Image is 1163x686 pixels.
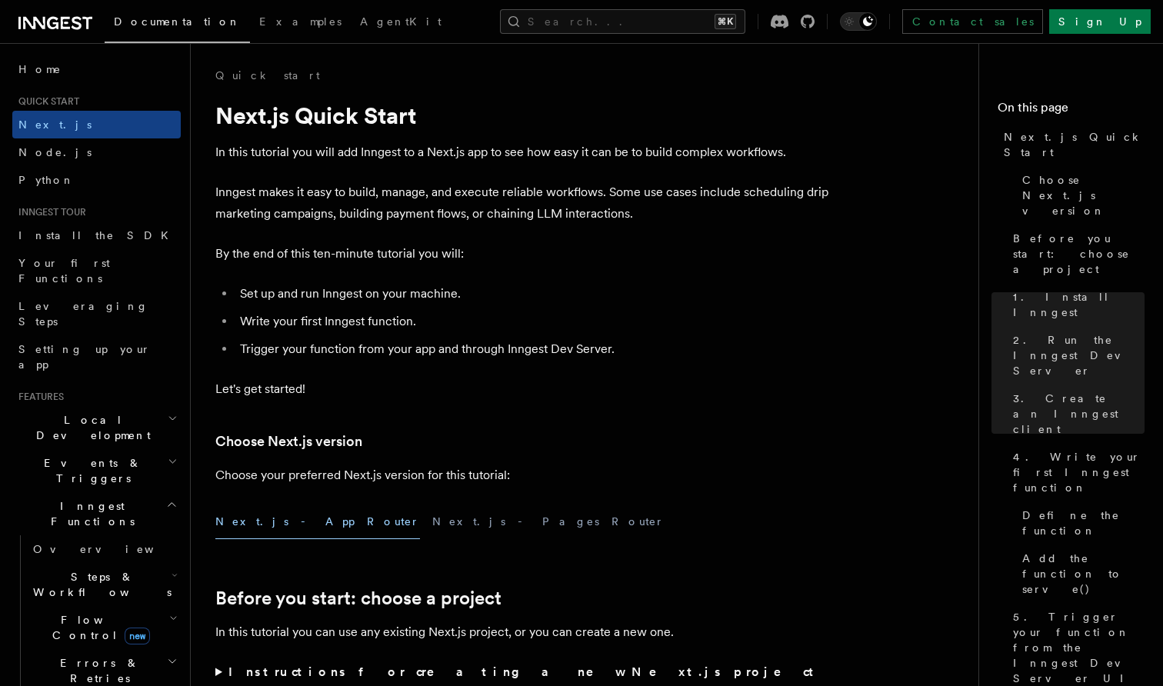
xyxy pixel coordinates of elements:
[27,569,172,600] span: Steps & Workflows
[228,664,820,679] strong: Instructions for creating a new Next.js project
[18,343,151,371] span: Setting up your app
[351,5,451,42] a: AgentKit
[1022,551,1145,597] span: Add the function to serve()
[215,142,831,163] p: In this tutorial you will add Inngest to a Next.js app to see how easy it can be to build complex...
[12,406,181,449] button: Local Development
[215,68,320,83] a: Quick start
[12,221,181,249] a: Install the SDK
[1007,225,1145,283] a: Before you start: choose a project
[235,283,831,305] li: Set up and run Inngest on your machine.
[215,243,831,265] p: By the end of this ten-minute tutorial you will:
[432,505,665,539] button: Next.js - Pages Router
[259,15,342,28] span: Examples
[1049,9,1151,34] a: Sign Up
[215,505,420,539] button: Next.js - App Router
[360,15,442,28] span: AgentKit
[12,391,64,403] span: Features
[105,5,250,43] a: Documentation
[12,449,181,492] button: Events & Triggers
[500,9,745,34] button: Search...⌘K
[215,465,831,486] p: Choose your preferred Next.js version for this tutorial:
[12,498,166,529] span: Inngest Functions
[235,311,831,332] li: Write your first Inngest function.
[18,62,62,77] span: Home
[1022,508,1145,538] span: Define the function
[235,338,831,360] li: Trigger your function from your app and through Inngest Dev Server.
[114,15,241,28] span: Documentation
[998,123,1145,166] a: Next.js Quick Start
[12,492,181,535] button: Inngest Functions
[902,9,1043,34] a: Contact sales
[12,412,168,443] span: Local Development
[215,102,831,129] h1: Next.js Quick Start
[840,12,877,31] button: Toggle dark mode
[215,661,831,683] summary: Instructions for creating a new Next.js project
[1013,289,1145,320] span: 1. Install Inngest
[215,621,831,643] p: In this tutorial you can use any existing Next.js project, or you can create a new one.
[18,174,75,186] span: Python
[12,111,181,138] a: Next.js
[12,335,181,378] a: Setting up your app
[1007,443,1145,501] a: 4. Write your first Inngest function
[18,257,110,285] span: Your first Functions
[215,588,502,609] a: Before you start: choose a project
[1007,283,1145,326] a: 1. Install Inngest
[18,118,92,131] span: Next.js
[1016,501,1145,544] a: Define the function
[215,181,831,225] p: Inngest makes it easy to build, manage, and execute reliable workflows. Some use cases include sc...
[1013,391,1145,437] span: 3. Create an Inngest client
[998,98,1145,123] h4: On this page
[1016,544,1145,603] a: Add the function to serve()
[1013,332,1145,378] span: 2. Run the Inngest Dev Server
[125,628,150,644] span: new
[12,138,181,166] a: Node.js
[1004,129,1145,160] span: Next.js Quick Start
[27,612,169,643] span: Flow Control
[12,249,181,292] a: Your first Functions
[12,292,181,335] a: Leveraging Steps
[250,5,351,42] a: Examples
[27,563,181,606] button: Steps & Workflows
[12,166,181,194] a: Python
[27,655,167,686] span: Errors & Retries
[18,229,178,241] span: Install the SDK
[1007,326,1145,385] a: 2. Run the Inngest Dev Server
[18,146,92,158] span: Node.js
[215,431,362,452] a: Choose Next.js version
[12,455,168,486] span: Events & Triggers
[12,206,86,218] span: Inngest tour
[1013,231,1145,277] span: Before you start: choose a project
[12,55,181,83] a: Home
[715,14,736,29] kbd: ⌘K
[33,543,192,555] span: Overview
[215,378,831,400] p: Let's get started!
[12,95,79,108] span: Quick start
[1016,166,1145,225] a: Choose Next.js version
[27,535,181,563] a: Overview
[1007,385,1145,443] a: 3. Create an Inngest client
[1022,172,1145,218] span: Choose Next.js version
[27,606,181,649] button: Flow Controlnew
[18,300,148,328] span: Leveraging Steps
[1013,449,1145,495] span: 4. Write your first Inngest function
[1013,609,1145,686] span: 5. Trigger your function from the Inngest Dev Server UI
